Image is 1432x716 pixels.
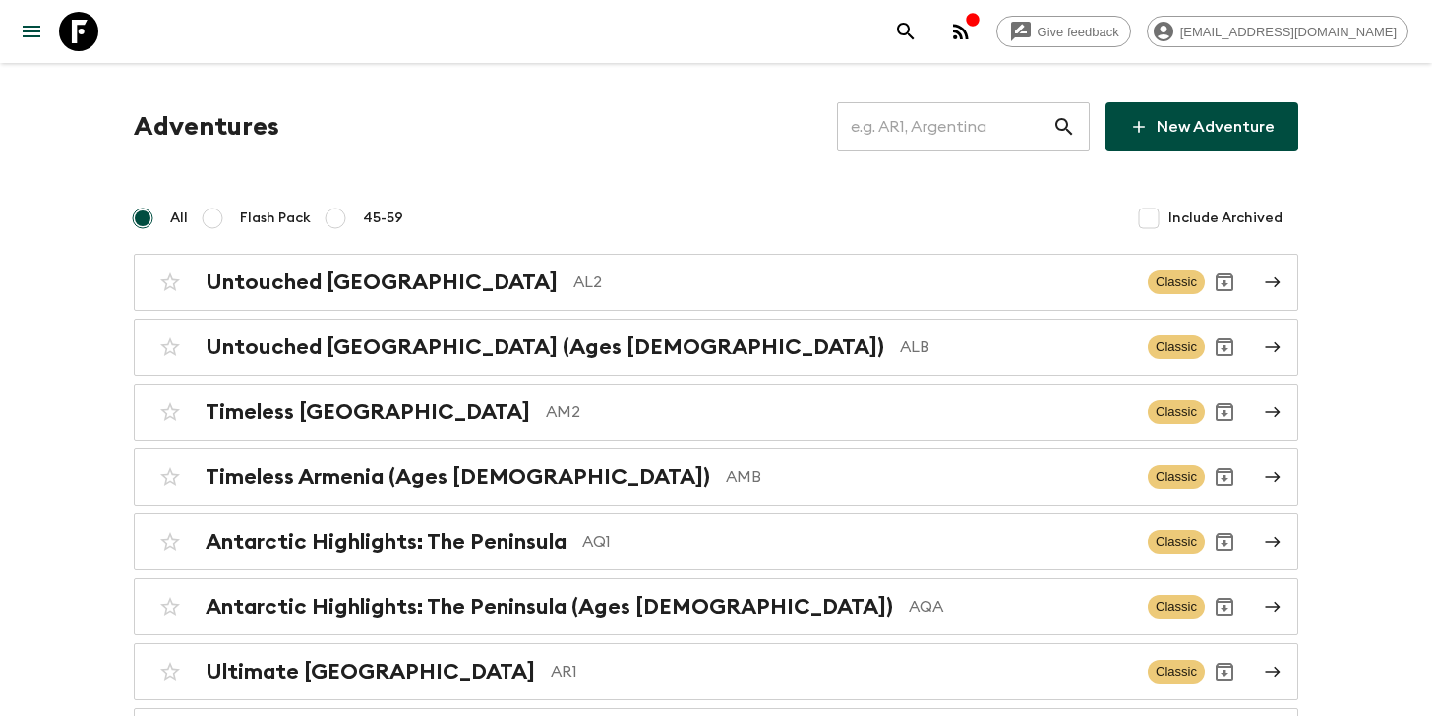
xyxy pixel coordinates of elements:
[134,107,279,147] h1: Adventures
[1205,263,1244,302] button: Archive
[206,659,535,685] h2: Ultimate [GEOGRAPHIC_DATA]
[134,384,1298,441] a: Timeless [GEOGRAPHIC_DATA]AM2ClassicArchive
[546,400,1132,424] p: AM2
[1205,328,1244,367] button: Archive
[1169,25,1407,39] span: [EMAIL_ADDRESS][DOMAIN_NAME]
[134,643,1298,700] a: Ultimate [GEOGRAPHIC_DATA]AR1ClassicArchive
[134,578,1298,635] a: Antarctic Highlights: The Peninsula (Ages [DEMOGRAPHIC_DATA])AQAClassicArchive
[996,16,1131,47] a: Give feedback
[206,529,567,555] h2: Antarctic Highlights: The Peninsula
[726,465,1132,489] p: AMB
[1105,102,1298,151] a: New Adventure
[582,530,1132,554] p: AQ1
[1205,392,1244,432] button: Archive
[1148,660,1205,684] span: Classic
[1205,457,1244,497] button: Archive
[837,99,1052,154] input: e.g. AR1, Argentina
[551,660,1132,684] p: AR1
[1148,270,1205,294] span: Classic
[886,12,925,51] button: search adventures
[134,513,1298,570] a: Antarctic Highlights: The PeninsulaAQ1ClassicArchive
[134,319,1298,376] a: Untouched [GEOGRAPHIC_DATA] (Ages [DEMOGRAPHIC_DATA])ALBClassicArchive
[12,12,51,51] button: menu
[134,254,1298,311] a: Untouched [GEOGRAPHIC_DATA]AL2ClassicArchive
[1148,530,1205,554] span: Classic
[1148,595,1205,619] span: Classic
[1148,465,1205,489] span: Classic
[573,270,1132,294] p: AL2
[1148,400,1205,424] span: Classic
[909,595,1132,619] p: AQA
[206,334,884,360] h2: Untouched [GEOGRAPHIC_DATA] (Ages [DEMOGRAPHIC_DATA])
[206,594,893,620] h2: Antarctic Highlights: The Peninsula (Ages [DEMOGRAPHIC_DATA])
[1148,335,1205,359] span: Classic
[170,209,188,228] span: All
[206,464,710,490] h2: Timeless Armenia (Ages [DEMOGRAPHIC_DATA])
[240,209,311,228] span: Flash Pack
[363,209,403,228] span: 45-59
[1205,587,1244,626] button: Archive
[1027,25,1130,39] span: Give feedback
[206,269,558,295] h2: Untouched [GEOGRAPHIC_DATA]
[1205,522,1244,562] button: Archive
[1147,16,1408,47] div: [EMAIL_ADDRESS][DOMAIN_NAME]
[1168,209,1283,228] span: Include Archived
[900,335,1132,359] p: ALB
[1205,652,1244,691] button: Archive
[206,399,530,425] h2: Timeless [GEOGRAPHIC_DATA]
[134,448,1298,506] a: Timeless Armenia (Ages [DEMOGRAPHIC_DATA])AMBClassicArchive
